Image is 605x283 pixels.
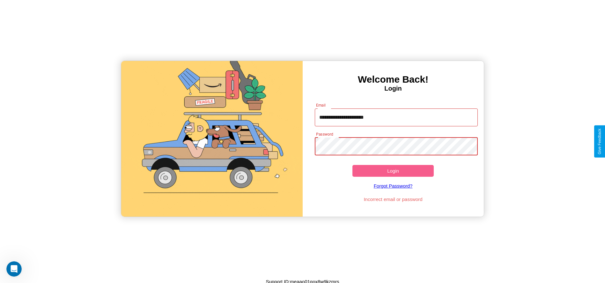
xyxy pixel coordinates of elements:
[121,61,302,217] img: gif
[303,85,484,92] h4: Login
[597,129,602,154] div: Give Feedback
[303,74,484,85] h3: Welcome Back!
[316,131,333,137] label: Password
[316,102,326,108] label: Email
[312,195,475,204] p: Incorrect email or password
[6,261,22,277] iframe: Intercom live chat
[312,177,475,195] a: Forgot Password?
[352,165,434,177] button: Login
